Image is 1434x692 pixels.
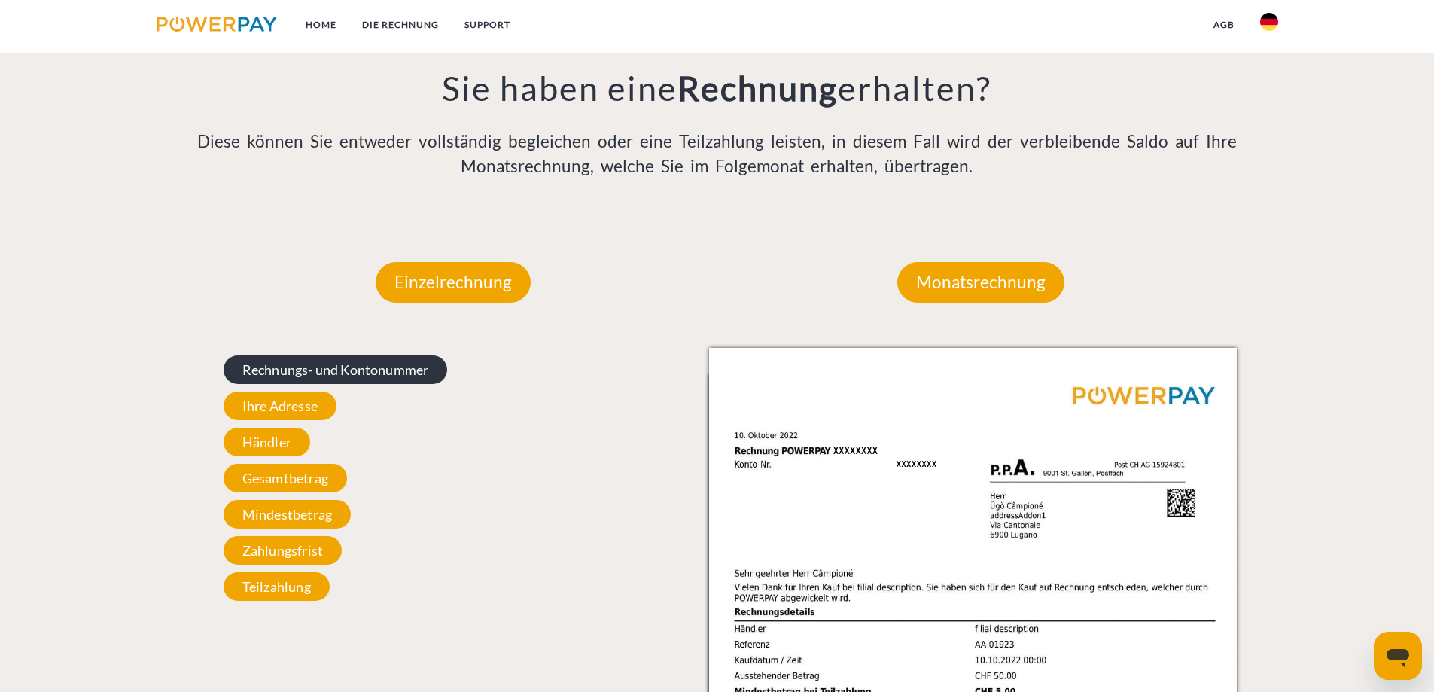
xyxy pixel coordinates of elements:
[1374,632,1422,680] iframe: Schaltfläche zum Öffnen des Messaging-Fensters
[224,572,330,601] span: Teilzahlung
[1260,13,1278,31] img: de
[224,355,448,384] span: Rechnungs- und Kontonummer
[376,262,531,303] p: Einzelrechnung
[190,67,1245,109] h3: Sie haben eine erhalten?
[224,536,342,565] span: Zahlungsfrist
[897,262,1064,303] p: Monatsrechnung
[349,11,452,38] a: DIE RECHNUNG
[190,129,1245,180] p: Diese können Sie entweder vollständig begleichen oder eine Teilzahlung leisten, in diesem Fall wi...
[677,68,838,108] b: Rechnung
[224,392,336,420] span: Ihre Adresse
[224,464,347,492] span: Gesamtbetrag
[452,11,523,38] a: SUPPORT
[293,11,349,38] a: Home
[157,17,278,32] img: logo-powerpay.svg
[224,428,310,456] span: Händler
[1201,11,1247,38] a: agb
[224,500,351,529] span: Mindestbetrag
